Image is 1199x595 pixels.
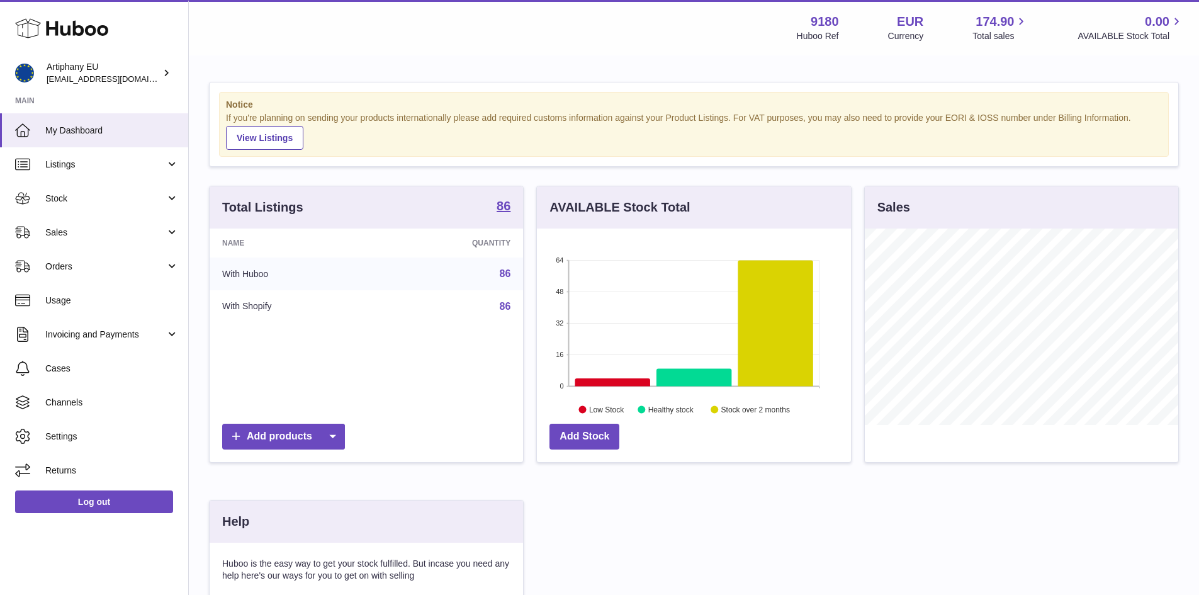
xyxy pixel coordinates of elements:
span: Orders [45,261,166,273]
span: Returns [45,465,179,477]
span: AVAILABLE Stock Total [1078,30,1184,42]
span: Listings [45,159,166,171]
p: Huboo is the easy way to get your stock fulfilled. But incase you need any help here's our ways f... [222,558,510,582]
text: 48 [556,288,564,295]
span: Usage [45,295,179,307]
strong: Notice [226,99,1162,111]
h3: Total Listings [222,199,303,216]
th: Name [210,229,379,258]
text: 32 [556,319,564,327]
span: Total sales [972,30,1028,42]
span: Sales [45,227,166,239]
strong: 9180 [811,13,839,30]
text: 0 [560,382,564,390]
div: Currency [888,30,924,42]
span: Settings [45,431,179,443]
a: Add products [222,424,345,450]
td: With Huboo [210,258,379,290]
a: Add Stock [549,424,619,450]
span: 0.00 [1145,13,1169,30]
span: My Dashboard [45,125,179,137]
div: Huboo Ref [797,30,839,42]
h3: AVAILABLE Stock Total [549,199,690,216]
span: [EMAIL_ADDRESS][DOMAIN_NAME] [47,74,185,84]
text: 16 [556,351,564,358]
text: Healthy stock [648,405,694,414]
span: Invoicing and Payments [45,329,166,341]
a: 86 [500,268,511,279]
text: Low Stock [589,405,624,414]
th: Quantity [379,229,524,258]
strong: EUR [897,13,923,30]
span: Channels [45,397,179,409]
a: Log out [15,490,173,513]
span: 174.90 [976,13,1014,30]
span: Cases [45,363,179,375]
text: Stock over 2 months [721,405,790,414]
a: 0.00 AVAILABLE Stock Total [1078,13,1184,42]
a: 86 [500,301,511,312]
a: 86 [497,200,510,215]
a: 174.90 Total sales [972,13,1028,42]
div: Artiphany EU [47,61,160,85]
strong: 86 [497,200,510,212]
img: internalAdmin-9180@internal.huboo.com [15,64,34,82]
div: If you're planning on sending your products internationally please add required customs informati... [226,112,1162,150]
h3: Help [222,513,249,530]
a: View Listings [226,126,303,150]
h3: Sales [877,199,910,216]
span: Stock [45,193,166,205]
td: With Shopify [210,290,379,323]
text: 64 [556,256,564,264]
